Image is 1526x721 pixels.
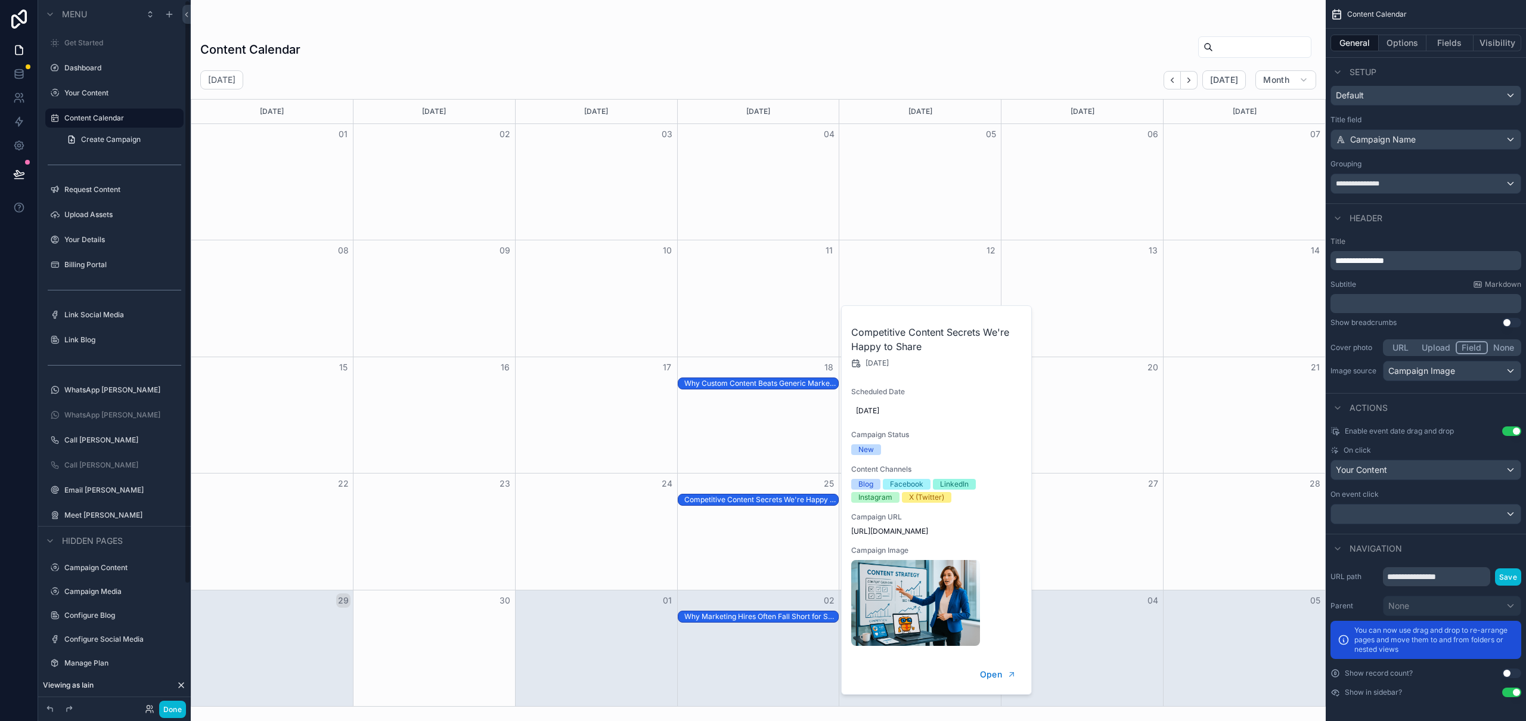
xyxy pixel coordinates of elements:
[1330,115,1361,125] label: Title field
[1350,134,1416,146] span: Campaign Name
[851,325,1023,354] h2: Competitive Content Secrets We're Happy to Share
[64,385,181,395] label: WhatsApp [PERSON_NAME]
[1388,600,1409,612] span: None
[1336,464,1387,476] span: Your Content
[1350,212,1382,224] span: Header
[890,479,923,490] div: Facebook
[191,99,1326,707] div: Month View
[822,476,836,491] button: 25
[1379,35,1426,51] button: Options
[64,410,181,420] a: WhatsApp [PERSON_NAME]
[64,113,176,123] label: Content Calendar
[1330,490,1379,499] label: On event click
[822,593,836,608] button: 02
[1308,593,1322,608] button: 05
[517,100,675,123] div: [DATE]
[1383,361,1521,381] button: Campaign Image
[1210,75,1238,85] span: [DATE]
[1330,343,1378,352] label: Cover photo
[1426,35,1474,51] button: Fields
[972,665,1024,685] button: Open
[1345,426,1454,436] span: Enable event date drag and drop
[851,546,1023,555] span: Campaign Image
[1181,71,1198,89] button: Next
[64,460,181,470] label: Call [PERSON_NAME]
[1255,70,1316,89] button: Month
[200,41,300,58] h1: Content Calendar
[684,494,838,505] div: Competitive Content Secrets We're Happy to Share
[64,611,181,620] label: Configure Blog
[858,444,874,455] div: New
[193,100,351,123] div: [DATE]
[62,8,87,20] span: Menu
[1330,572,1378,581] label: URL path
[1146,127,1160,141] button: 06
[660,476,674,491] button: 24
[64,260,181,270] label: Billing Portal
[64,210,181,219] a: Upload Assets
[1164,71,1181,89] button: Back
[336,593,351,608] button: 29
[1347,10,1407,19] span: Content Calendar
[858,479,873,490] div: Blog
[856,406,1018,416] span: [DATE]
[1354,626,1514,654] p: You can now use drag and drop to re-arrange pages and move them to and from folders or nested views
[1165,100,1323,123] div: [DATE]
[851,527,1023,536] span: [URL][DOMAIN_NAME]
[866,358,889,368] span: [DATE]
[64,587,181,596] a: Campaign Media
[1336,89,1364,101] span: Default
[680,100,838,123] div: [DATE]
[1495,568,1521,586] button: Save
[660,243,674,258] button: 10
[851,512,1023,522] span: Campaign URL
[64,63,181,73] label: Dashboard
[822,127,836,141] button: 04
[1003,100,1161,123] div: [DATE]
[64,310,181,320] label: Link Social Media
[1388,365,1455,377] span: Campaign Image
[1474,35,1521,51] button: Visibility
[660,593,674,608] button: 01
[851,465,1023,474] span: Content Channels
[1202,70,1246,89] button: [DATE]
[64,510,181,520] label: Meet [PERSON_NAME]
[64,635,181,644] a: Configure Social Media
[64,658,181,668] label: Manage Plan
[64,235,181,245] label: Your Details
[980,669,1002,680] span: Open
[498,127,512,141] button: 02
[984,127,998,141] button: 05
[64,185,181,194] a: Request Content
[1350,66,1376,78] span: Setup
[1330,85,1521,106] button: Default
[64,485,181,495] label: Email [PERSON_NAME]
[64,88,181,98] label: Your Content
[336,243,351,258] button: 08
[1488,341,1519,354] button: None
[1308,360,1322,375] button: 21
[64,335,181,345] label: Link Blog
[1330,159,1361,169] label: Grouping
[1308,127,1322,141] button: 07
[660,360,674,375] button: 17
[851,430,1023,440] span: Campaign Status
[64,435,181,445] label: Call [PERSON_NAME]
[64,563,181,573] label: Campaign Content
[684,495,838,505] div: Competitive Content Secrets We're Happy to Share
[909,492,944,503] div: X (Twitter)
[336,476,351,491] button: 22
[684,611,838,622] div: Why Marketing Hires Often Fall Short for SMBs
[1146,360,1160,375] button: 20
[1308,243,1322,258] button: 14
[1330,601,1378,611] label: Parent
